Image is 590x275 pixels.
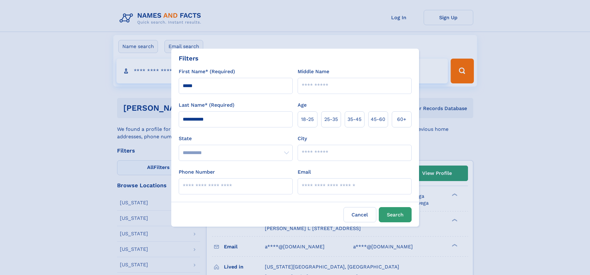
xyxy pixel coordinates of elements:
[298,135,307,142] label: City
[179,54,199,63] div: Filters
[298,101,307,109] label: Age
[179,68,235,75] label: First Name* (Required)
[298,168,311,176] label: Email
[179,101,234,109] label: Last Name* (Required)
[347,116,361,123] span: 35‑45
[397,116,406,123] span: 60+
[324,116,338,123] span: 25‑35
[298,68,329,75] label: Middle Name
[301,116,314,123] span: 18‑25
[343,207,376,222] label: Cancel
[179,135,293,142] label: State
[179,168,215,176] label: Phone Number
[379,207,412,222] button: Search
[371,116,385,123] span: 45‑60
